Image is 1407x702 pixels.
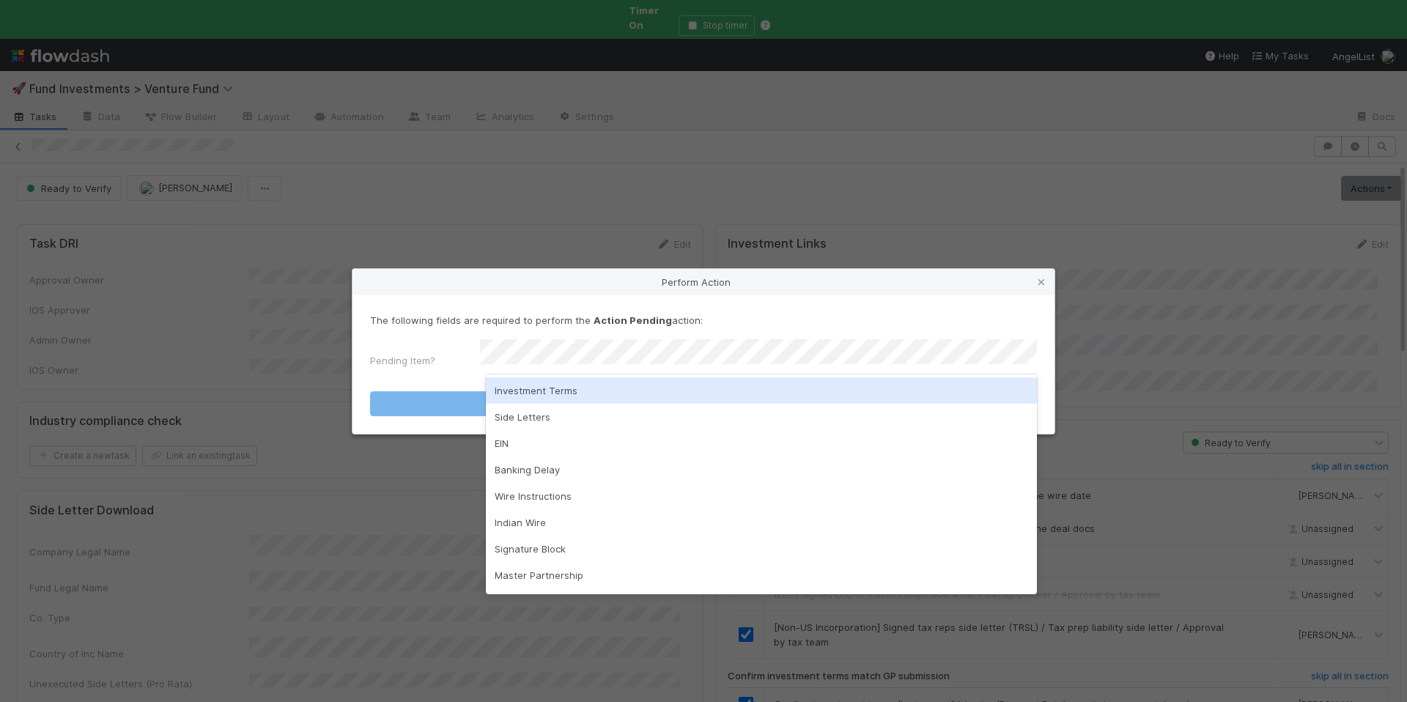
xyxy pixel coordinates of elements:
div: Perform Action [352,269,1055,295]
div: Signature Block [486,536,1037,562]
div: Master Partnership [486,562,1037,588]
div: Investment Terms [486,377,1037,404]
div: EIN [486,430,1037,457]
p: The following fields are required to perform the action: [370,313,1037,328]
div: Wire Instructions [486,483,1037,509]
div: Banking Delay [486,457,1037,483]
strong: Action Pending [594,314,672,326]
button: Action Pending [370,391,1037,416]
label: Pending Item? [370,353,435,368]
div: Bank Migration [486,588,1037,615]
div: Indian Wire [486,509,1037,536]
div: Side Letters [486,404,1037,430]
